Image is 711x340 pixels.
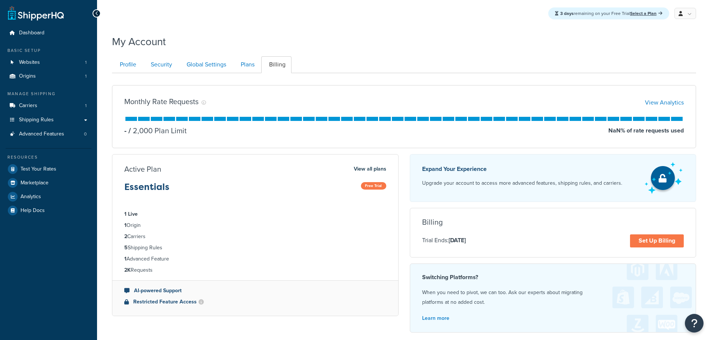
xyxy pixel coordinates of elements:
li: Origin [124,221,386,230]
li: Restricted Feature Access [124,298,386,306]
h3: Active Plan [124,165,161,173]
a: Set Up Billing [630,234,684,247]
strong: [DATE] [449,236,466,244]
h1: My Account [112,34,166,49]
span: 0 [84,131,87,137]
span: Test Your Rates [21,166,56,172]
span: 1 [85,103,87,109]
div: Basic Setup [6,47,91,54]
div: Resources [6,154,91,160]
span: Origins [19,73,36,79]
span: Advanced Features [19,131,64,137]
a: Carriers 1 [6,99,91,113]
span: Carriers [19,103,37,109]
h3: Essentials [124,182,169,198]
div: remaining on your Free Trial [548,7,669,19]
li: Advanced Feature [124,255,386,263]
span: / [128,125,131,136]
p: - [124,125,127,136]
a: Marketplace [6,176,91,190]
h3: Monthly Rate Requests [124,97,199,106]
strong: 1 [124,255,127,263]
a: View all plans [354,164,386,174]
strong: 2 [124,233,127,240]
p: Upgrade your account to access more advanced features, shipping rules, and carriers. [422,178,622,188]
h3: Billing [422,218,443,226]
strong: 1 [124,221,127,229]
a: Test Your Rates [6,162,91,176]
p: NaN % of rate requests used [608,125,684,136]
a: View Analytics [645,98,684,107]
span: Analytics [21,194,41,200]
a: Expand Your Experience Upgrade your account to access more advanced features, shipping rules, and... [410,154,696,202]
a: ShipperHQ Home [8,6,64,21]
a: Profile [112,56,142,73]
a: Analytics [6,190,91,203]
li: Origins [6,69,91,83]
strong: 5 [124,244,128,252]
li: Requests [124,266,386,274]
p: 2,000 Plan Limit [127,125,187,136]
span: 1 [85,73,87,79]
li: AI-powered Support [124,287,386,295]
div: Manage Shipping [6,91,91,97]
a: Websites 1 [6,56,91,69]
li: Shipping Rules [124,244,386,252]
p: Trial Ends: [422,235,466,245]
strong: 2K [124,266,131,274]
p: When you need to pivot, we can too. Ask our experts about migrating platforms at no added cost. [422,288,684,307]
a: Learn more [422,314,449,322]
li: Carriers [124,233,386,241]
button: Open Resource Center [685,314,704,333]
span: Shipping Rules [19,117,54,123]
a: Origins 1 [6,69,91,83]
a: Dashboard [6,26,91,40]
li: Advanced Features [6,127,91,141]
li: Websites [6,56,91,69]
span: Websites [19,59,40,66]
a: Select a Plan [630,10,662,17]
h4: Switching Platforms? [422,273,684,282]
span: 1 [85,59,87,66]
a: Shipping Rules [6,113,91,127]
span: Dashboard [19,30,44,36]
p: Expand Your Experience [422,164,622,174]
li: Carriers [6,99,91,113]
span: Free Trial [361,182,386,190]
a: Plans [233,56,261,73]
strong: 1 Live [124,210,138,218]
span: Marketplace [21,180,49,186]
a: Security [143,56,178,73]
a: Global Settings [179,56,232,73]
span: Help Docs [21,208,45,214]
a: Help Docs [6,204,91,217]
a: Advanced Features 0 [6,127,91,141]
a: Billing [261,56,291,73]
strong: 3 days [560,10,574,17]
